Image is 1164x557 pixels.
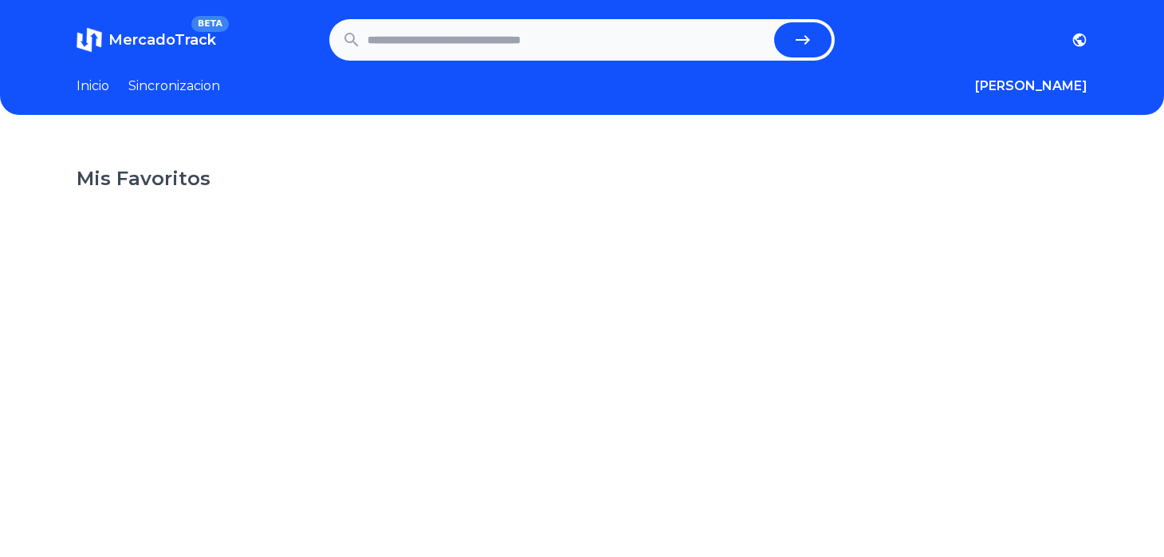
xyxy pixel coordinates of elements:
[191,16,229,32] span: BETA
[77,77,109,96] a: Inicio
[128,77,220,96] a: Sincronizacion
[77,27,102,53] img: MercadoTrack
[108,31,216,49] span: MercadoTrack
[975,77,1087,96] button: [PERSON_NAME]
[77,166,1087,192] h1: Mis Favoritos
[77,27,216,53] a: MercadoTrackBETA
